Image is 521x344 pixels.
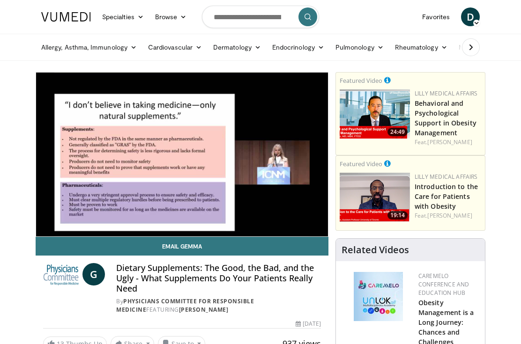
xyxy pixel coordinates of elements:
a: Email Gemma [36,237,328,256]
a: Browse [149,7,193,26]
img: VuMedi Logo [41,12,91,22]
a: G [82,263,105,285]
input: Search topics, interventions [202,6,319,28]
a: Physicians Committee for Responsible Medicine [116,297,254,314]
a: Introduction to the Care for Patients with Obesity [415,182,478,211]
a: Allergy, Asthma, Immunology [36,38,142,57]
img: Physicians Committee for Responsible Medicine [43,263,79,285]
video-js: Video Player [36,73,328,236]
a: [PERSON_NAME] [427,212,472,220]
div: Feat. [415,212,481,220]
span: 24:49 [387,128,408,136]
a: CaReMeLO Conference and Education Hub [418,272,469,297]
a: Rheumatology [389,38,453,57]
small: Featured Video [340,160,382,168]
a: 24:49 [340,89,410,139]
span: 19:14 [387,211,408,220]
a: [PERSON_NAME] [179,306,229,314]
a: Lilly Medical Affairs [415,173,478,181]
a: Endocrinology [267,38,330,57]
a: Pulmonology [330,38,389,57]
h4: Dietary Supplements: The Good, the Bad, and the Ugly - What Supplements Do Your Patients Really Need [116,263,321,293]
a: [PERSON_NAME] [427,138,472,146]
div: By FEATURING [116,297,321,314]
a: Dermatology [208,38,267,57]
a: Specialties [97,7,149,26]
img: 45df64a9-a6de-482c-8a90-ada250f7980c.png.150x105_q85_autocrop_double_scale_upscale_version-0.2.jpg [354,272,403,321]
a: Lilly Medical Affairs [415,89,478,97]
small: Featured Video [340,76,382,85]
a: 19:14 [340,173,410,222]
a: Behavioral and Psychological Support in Obesity Management [415,99,476,137]
img: ba3304f6-7838-4e41-9c0f-2e31ebde6754.png.150x105_q85_crop-smart_upscale.png [340,89,410,139]
img: acc2e291-ced4-4dd5-b17b-d06994da28f3.png.150x105_q85_crop-smart_upscale.png [340,173,410,222]
h4: Related Videos [342,244,409,256]
div: [DATE] [296,320,321,328]
a: Cardiovascular [142,38,208,57]
div: Feat. [415,138,481,146]
a: Favorites [417,7,455,26]
a: D [461,7,480,26]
